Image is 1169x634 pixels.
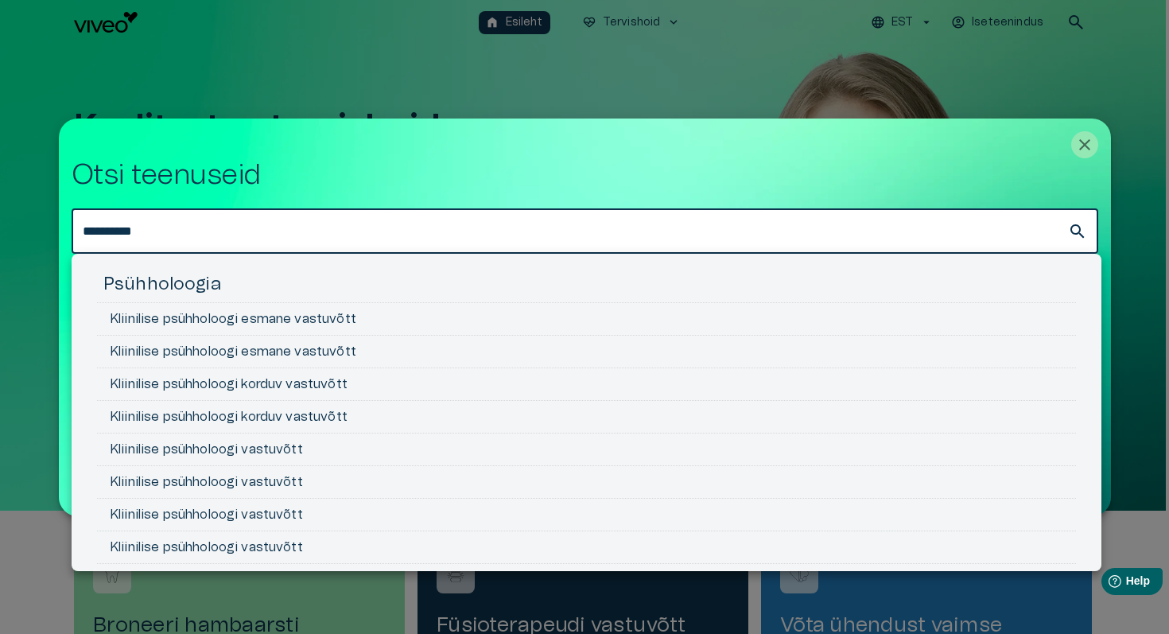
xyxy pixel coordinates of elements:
li: Kliinilise psühholoogi esmane vastuvõtt [97,303,1076,336]
iframe: Help widget launcher [1045,562,1169,606]
li: Kliinilise psühholoogi vastuvõtt [97,466,1076,499]
li: Kliinilise psühholoogi vastuvõtt [97,499,1076,531]
li: Kliinilise psühholoogi vastuvõtt [97,531,1076,564]
li: Kliinilise psühholoogi esmane vastuvõtt [97,336,1076,368]
li: Kliinilise psühholoogi korduv vastuvõtt [97,368,1076,401]
h5: Psühholoogia [97,273,1076,302]
li: Kliinilise psühholoogi korduv vastuvõtt [97,401,1076,434]
li: Kliinilise psühholoogi vastuvõtt [97,434,1076,466]
li: Kliinilise psühholoogi või psühhoterapeudi vastuvõtt [97,564,1076,597]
